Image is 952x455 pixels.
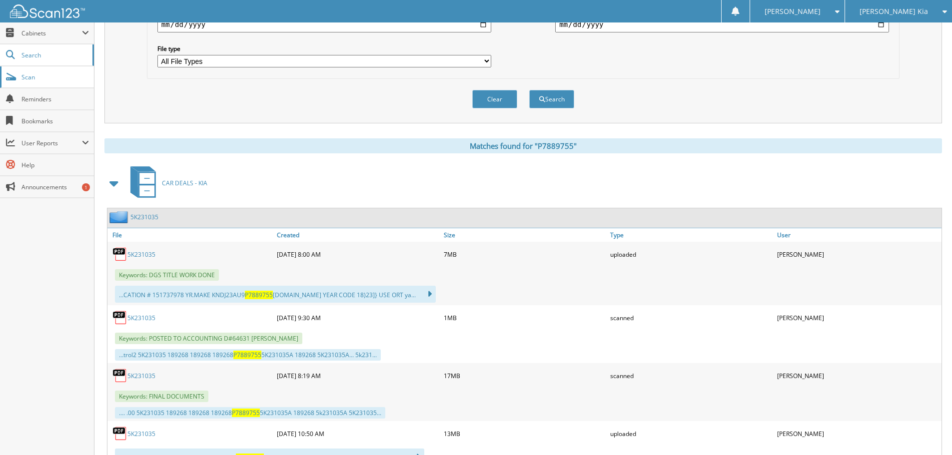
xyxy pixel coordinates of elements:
[775,424,942,444] div: [PERSON_NAME]
[775,308,942,328] div: [PERSON_NAME]
[608,366,775,386] div: scanned
[274,244,441,264] div: [DATE] 8:00 AM
[21,139,82,147] span: User Reports
[162,179,207,187] span: CAR DEALS - KIA
[127,372,155,380] a: 5K231035
[775,228,942,242] a: User
[115,286,436,303] div: ...CATION # 151737978 YR.MAKE KNDJ23AU9 [DOMAIN_NAME] YEAR CODE 18)23]} USE ORT ya...
[21,161,89,169] span: Help
[115,407,385,419] div: .... .00 5K231035 189268 189268 189268 5K231035A 189268 5k231035A 5K231035...
[127,314,155,322] a: 5K231035
[441,424,608,444] div: 13MB
[608,308,775,328] div: scanned
[441,244,608,264] div: 7MB
[10,4,85,18] img: scan123-logo-white.svg
[157,16,491,32] input: start
[115,391,208,402] span: Keywords: FINAL DOCUMENTS
[608,228,775,242] a: Type
[107,228,274,242] a: File
[274,308,441,328] div: [DATE] 9:30 AM
[441,308,608,328] div: 1MB
[130,213,158,221] a: 5K231035
[233,351,261,359] span: P7889755
[21,51,87,59] span: Search
[274,424,441,444] div: [DATE] 10:50 AM
[860,8,928,14] span: [PERSON_NAME] Kia
[21,95,89,103] span: Reminders
[115,333,302,344] span: Keywords: POSTED TO ACCOUNTING D#64631 [PERSON_NAME]
[555,16,889,32] input: end
[529,90,574,108] button: Search
[21,183,89,191] span: Announcements
[608,244,775,264] div: uploaded
[115,349,381,361] div: ...trol2 5K231035 189268 189268 189268 5K231035A 189268 5K231035A... 5k231...
[127,250,155,259] a: 5K231035
[115,269,219,281] span: Keywords: DGS TITLE WORK DONE
[109,211,130,223] img: folder2.png
[21,117,89,125] span: Bookmarks
[112,368,127,383] img: PDF.png
[82,183,90,191] div: 1
[112,310,127,325] img: PDF.png
[441,366,608,386] div: 17MB
[775,244,942,264] div: [PERSON_NAME]
[112,426,127,441] img: PDF.png
[775,366,942,386] div: [PERSON_NAME]
[157,44,491,53] label: File type
[472,90,517,108] button: Clear
[232,409,260,417] span: P7889755
[124,163,207,203] a: CAR DEALS - KIA
[765,8,821,14] span: [PERSON_NAME]
[608,424,775,444] div: uploaded
[274,228,441,242] a: Created
[274,366,441,386] div: [DATE] 8:19 AM
[441,228,608,242] a: Size
[21,29,82,37] span: Cabinets
[127,430,155,438] a: 5K231035
[104,138,942,153] div: Matches found for "P7889755"
[21,73,89,81] span: Scan
[112,247,127,262] img: PDF.png
[245,291,273,299] span: P7889755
